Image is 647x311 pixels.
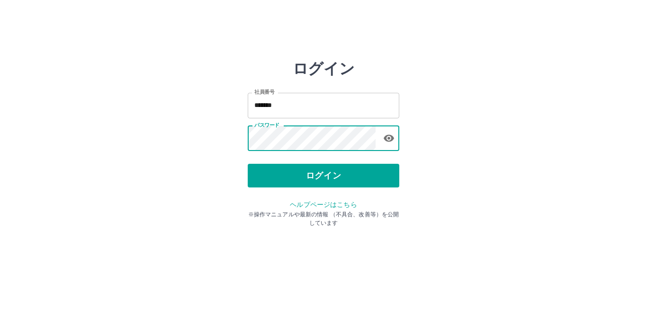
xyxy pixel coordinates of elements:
[248,164,399,187] button: ログイン
[293,60,355,78] h2: ログイン
[254,122,279,129] label: パスワード
[248,210,399,227] p: ※操作マニュアルや最新の情報 （不具合、改善等）を公開しています
[290,201,357,208] a: ヘルプページはこちら
[254,89,274,96] label: 社員番号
